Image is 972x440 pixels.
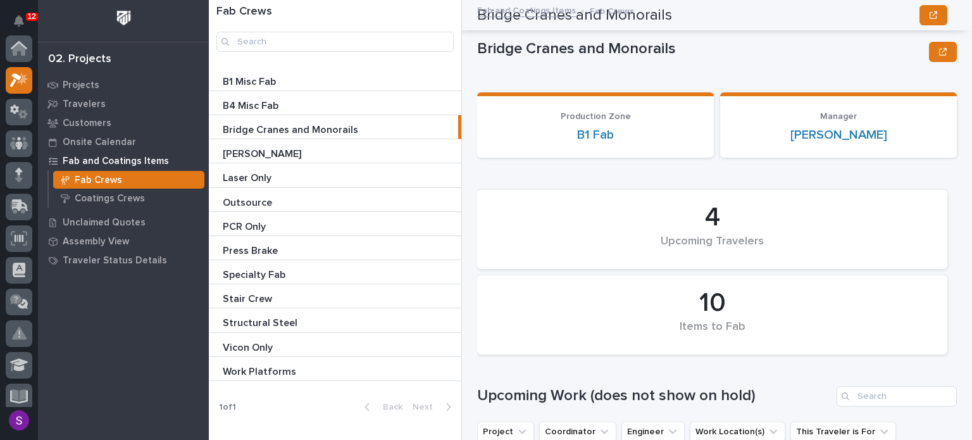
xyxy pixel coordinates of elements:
[49,189,209,207] a: Coatings Crews
[223,267,288,281] p: Specialty Fab
[209,333,461,357] a: Vicon OnlyVicon Only
[223,363,299,378] p: Work Platforms
[38,251,209,270] a: Traveler Status Details
[209,284,461,308] a: Stair CrewStair Crew
[38,132,209,151] a: Onsite Calendar
[354,401,408,413] button: Back
[590,3,634,17] p: Fab Crews
[63,80,99,91] p: Projects
[63,118,111,129] p: Customers
[837,386,957,406] input: Search
[28,12,36,21] p: 12
[499,320,926,347] div: Items to Fab
[209,188,461,212] a: OutsourceOutsource
[16,15,32,35] div: Notifications12
[209,115,461,139] a: Bridge Cranes and MonorailsBridge Cranes and Monorails
[209,357,461,381] a: Work PlatformsWork Platforms
[63,156,169,167] p: Fab and Coatings Items
[223,73,278,88] p: B1 Misc Fab
[38,75,209,94] a: Projects
[223,315,300,329] p: Structural Steel
[63,236,129,248] p: Assembly View
[63,137,136,148] p: Onsite Calendar
[223,339,275,354] p: Vicon Only
[38,113,209,132] a: Customers
[38,232,209,251] a: Assembly View
[6,8,32,34] button: Notifications
[223,97,281,112] p: B4 Misc Fab
[63,255,167,267] p: Traveler Status Details
[499,287,926,319] div: 10
[408,401,461,413] button: Next
[209,308,461,332] a: Structural SteelStructural Steel
[499,235,926,261] div: Upcoming Travelers
[209,236,461,260] a: Press BrakePress Brake
[223,242,280,257] p: Press Brake
[413,401,440,413] span: Next
[223,194,275,209] p: Outsource
[209,91,461,115] a: B4 Misc FabB4 Misc Fab
[209,212,461,236] a: PCR OnlyPCR Only
[75,175,122,186] p: Fab Crews
[38,213,209,232] a: Unclaimed Quotes
[63,99,106,110] p: Travelers
[223,291,275,305] p: Stair Crew
[375,401,402,413] span: Back
[216,32,454,52] input: Search
[216,5,454,19] h1: Fab Crews
[75,193,145,204] p: Coatings Crews
[223,170,274,184] p: Laser Only
[63,217,146,229] p: Unclaimed Quotes
[499,202,926,234] div: 4
[209,139,461,163] a: [PERSON_NAME][PERSON_NAME]
[209,67,461,91] a: B1 Misc FabB1 Misc Fab
[49,171,209,189] a: Fab Crews
[223,218,268,233] p: PCR Only
[820,112,857,121] span: Manager
[790,127,887,142] a: [PERSON_NAME]
[38,94,209,113] a: Travelers
[477,40,924,58] p: Bridge Cranes and Monorails
[477,387,832,405] h1: Upcoming Work (does not show on hold)
[38,151,209,170] a: Fab and Coatings Items
[112,6,135,30] img: Workspace Logo
[561,112,631,121] span: Production Zone
[209,392,246,423] p: 1 of 1
[477,3,576,17] a: Fab and Coatings Items
[209,163,461,187] a: Laser OnlyLaser Only
[223,146,304,160] p: [PERSON_NAME]
[6,407,32,434] button: users-avatar
[223,122,361,136] p: Bridge Cranes and Monorails
[577,127,614,142] a: B1 Fab
[48,53,111,66] div: 02. Projects
[209,260,461,284] a: Specialty FabSpecialty Fab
